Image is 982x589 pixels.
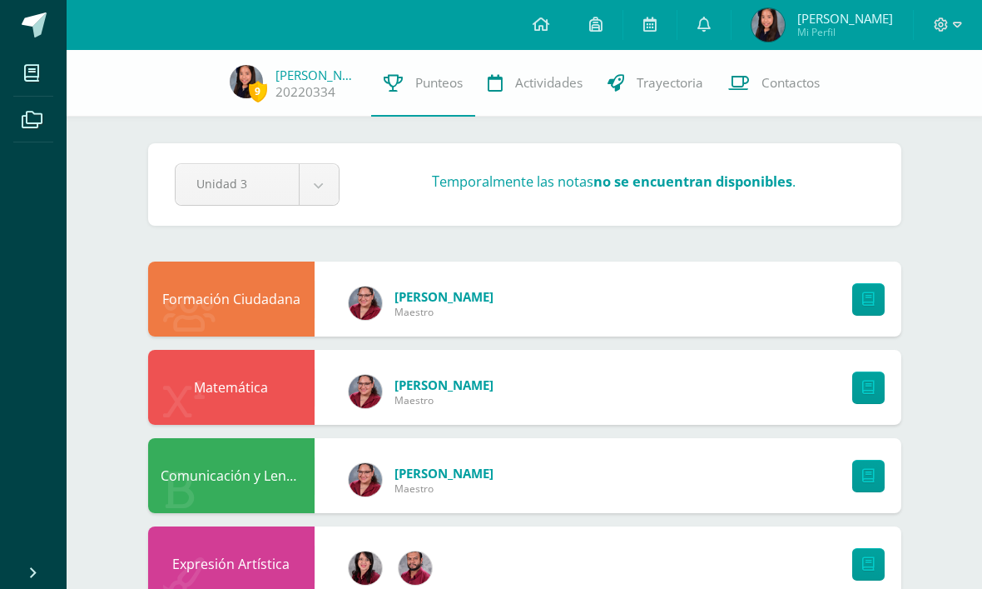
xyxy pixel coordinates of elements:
span: [PERSON_NAME] [394,288,493,305]
span: Trayectoria [637,74,703,92]
a: Contactos [716,50,832,117]
h3: Temporalmente las notas . [432,172,796,191]
span: Maestro [394,482,493,496]
span: Contactos [761,74,820,92]
span: Maestro [394,393,493,407]
img: ced593bbe059b44c48742505438c54e8.png [349,287,382,320]
span: Mi Perfil [797,25,893,39]
a: Unidad 3 [176,164,339,205]
img: 79cf2122a073f3a29f24ae124a58102c.png [230,65,263,98]
img: 5d51c81de9bbb3fffc4019618d736967.png [399,552,432,585]
a: [PERSON_NAME] [275,67,359,83]
span: Maestro [394,305,493,319]
span: Actividades [515,74,583,92]
img: ced593bbe059b44c48742505438c54e8.png [349,463,382,497]
img: 79cf2122a073f3a29f24ae124a58102c.png [751,8,785,42]
span: [PERSON_NAME] [394,465,493,482]
span: Unidad 3 [196,164,278,203]
span: 9 [249,81,267,102]
span: Punteos [415,74,463,92]
a: Punteos [371,50,475,117]
div: Comunicación y Lenguaje,Idioma Español [148,438,315,513]
img: 97d0c8fa0986aa0795e6411a21920e60.png [349,552,382,585]
a: Actividades [475,50,595,117]
img: ced593bbe059b44c48742505438c54e8.png [349,375,382,408]
div: Matemática [148,350,315,425]
span: [PERSON_NAME] [797,10,893,27]
span: [PERSON_NAME] [394,377,493,393]
div: Formación Ciudadana [148,262,315,337]
a: 20220334 [275,83,335,101]
a: Trayectoria [595,50,716,117]
strong: no se encuentran disponibles [593,172,792,191]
